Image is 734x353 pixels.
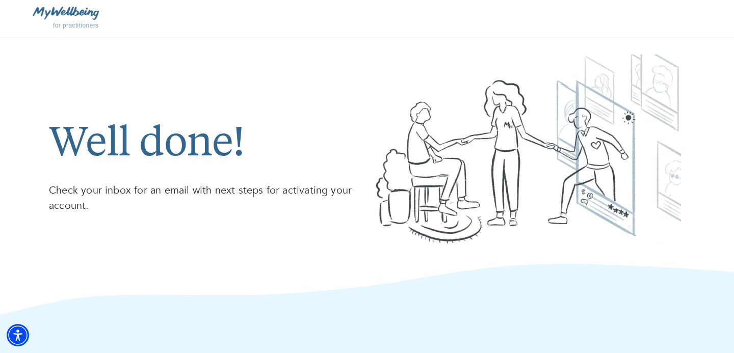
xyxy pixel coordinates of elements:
[49,89,359,169] h1: Well done!
[7,324,29,346] div: Accessibility Menu
[33,7,99,19] img: MyWellbeing
[53,22,99,29] span: for practitioners
[49,183,359,213] p: Check your inbox for an email with next steps for activating your account.
[375,55,681,245] img: Welcome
